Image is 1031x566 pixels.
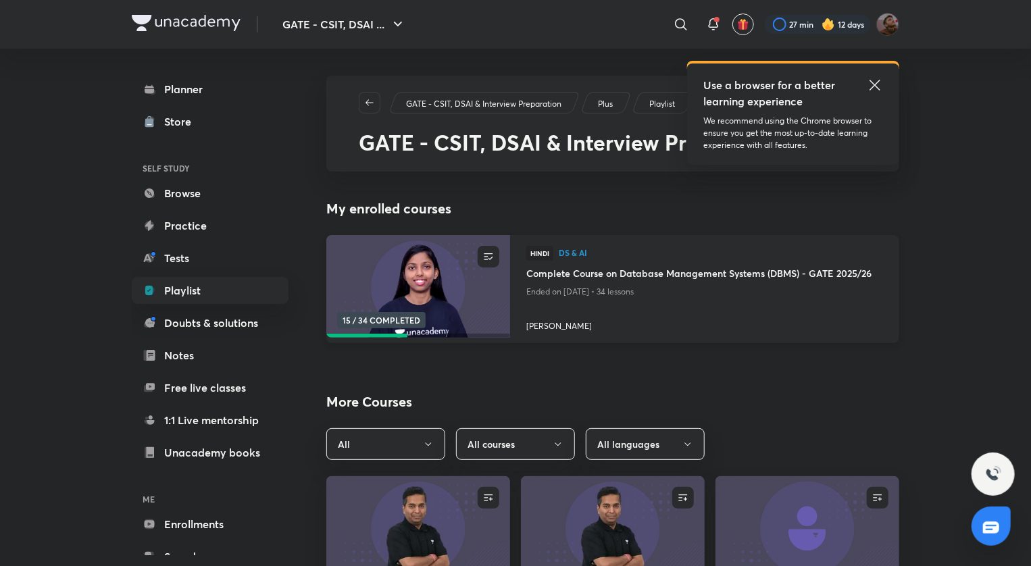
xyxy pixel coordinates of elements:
[132,309,288,336] a: Doubts & solutions
[822,18,835,31] img: streak
[132,277,288,304] a: Playlist
[985,466,1001,482] img: ttu
[164,113,199,130] div: Store
[132,342,288,369] a: Notes
[526,315,883,332] a: [PERSON_NAME]
[649,98,675,110] p: Playlist
[404,98,564,110] a: GATE - CSIT, DSAI & Interview Preparation
[703,115,883,151] p: We recommend using the Chrome browser to ensure you get the most up-to-date learning experience w...
[132,180,288,207] a: Browse
[526,266,883,283] a: Complete Course on Database Management Systems (DBMS) - GATE 2025/26
[132,76,288,103] a: Planner
[274,11,414,38] button: GATE - CSIT, DSAI ...
[132,108,288,135] a: Store
[132,212,288,239] a: Practice
[324,234,511,339] img: new-thumbnail
[703,77,838,109] h5: Use a browser for a better learning experience
[337,312,426,328] span: 15 / 34 COMPLETED
[732,14,754,35] button: avatar
[526,246,553,261] span: Hindi
[559,249,883,257] span: DS & AI
[132,407,288,434] a: 1:1 Live mentorship
[132,439,288,466] a: Unacademy books
[132,488,288,511] h6: ME
[132,511,288,538] a: Enrollments
[132,157,288,180] h6: SELF STUDY
[326,199,899,219] h4: My enrolled courses
[326,392,899,412] h2: More Courses
[526,283,883,301] p: Ended on [DATE] • 34 lessons
[586,428,705,460] button: All languages
[132,15,241,31] img: Company Logo
[132,245,288,272] a: Tests
[737,18,749,30] img: avatar
[876,13,899,36] img: Suryansh Singh
[456,428,575,460] button: All courses
[596,98,615,110] a: Plus
[406,98,561,110] p: GATE - CSIT, DSAI & Interview Preparation
[326,428,445,460] button: All
[359,128,807,182] span: GATE - CSIT, DSAI & Interview Preparation Database Management System
[559,249,883,258] a: DS & AI
[647,98,678,110] a: Playlist
[326,235,510,343] a: new-thumbnail15 / 34 COMPLETED
[598,98,613,110] p: Plus
[132,15,241,34] a: Company Logo
[132,374,288,401] a: Free live classes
